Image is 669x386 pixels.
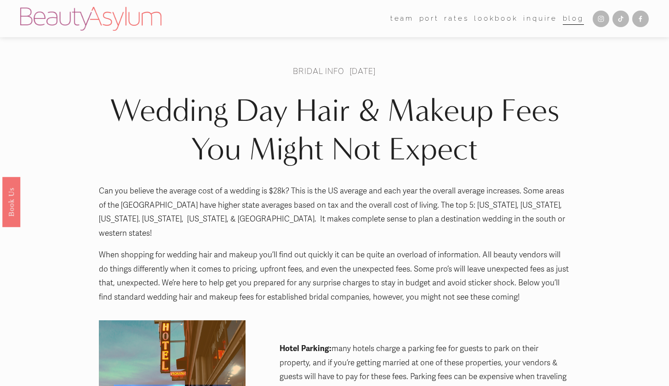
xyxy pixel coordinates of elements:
a: Instagram [593,11,609,27]
h1: Wedding Day Hair & Makeup Fees You Might Not Expect [99,91,571,168]
a: folder dropdown [390,11,414,25]
p: Can you believe the average cost of a wedding is $28k? This is the US average and each year the o... [99,184,571,240]
a: port [419,11,439,25]
a: Blog [563,11,584,25]
a: TikTok [612,11,629,27]
p: When shopping for wedding hair and makeup you’ll find out quickly it can be quite an overload of ... [99,248,571,304]
span: [DATE] [349,66,376,76]
a: Book Us [2,177,20,227]
a: Bridal Info [293,66,344,76]
a: Facebook [632,11,649,27]
strong: Hotel Parking: [280,344,332,353]
a: Lookbook [474,11,518,25]
a: Rates [444,11,469,25]
img: Beauty Asylum | Bridal Hair &amp; Makeup Charlotte &amp; Atlanta [20,7,161,31]
a: Inquire [523,11,557,25]
span: team [390,12,414,25]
